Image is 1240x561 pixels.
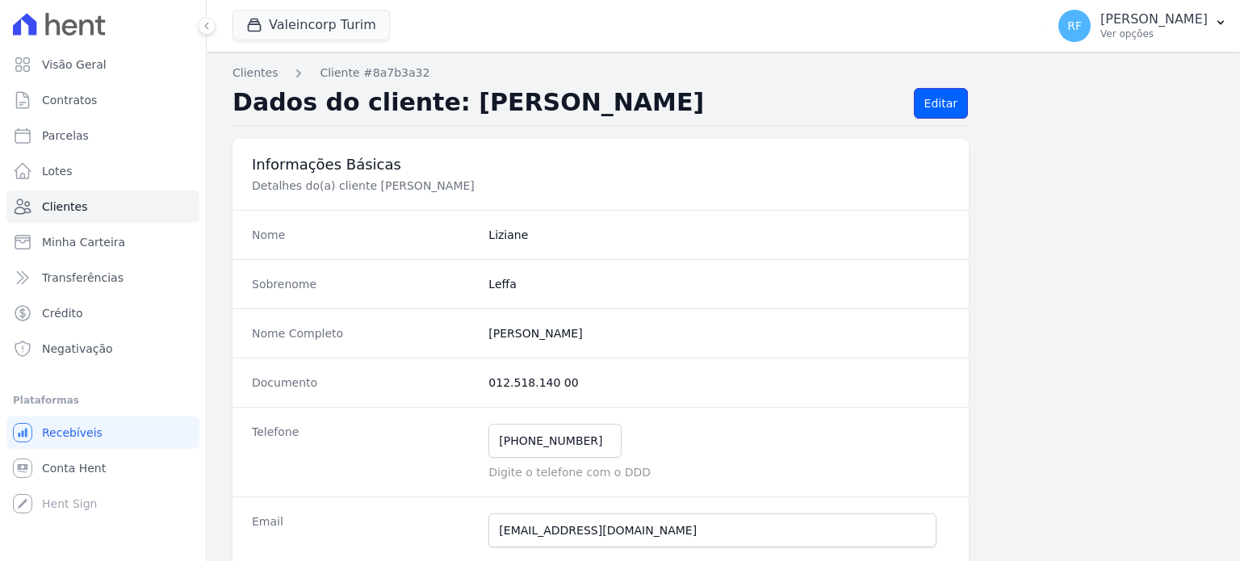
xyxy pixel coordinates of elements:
[232,65,1214,82] nav: Breadcrumb
[488,276,949,292] dd: Leffa
[1045,3,1240,48] button: RF [PERSON_NAME] Ver opções
[42,305,83,321] span: Crédito
[6,155,199,187] a: Lotes
[42,234,125,250] span: Minha Carteira
[252,155,949,174] h3: Informações Básicas
[488,227,949,243] dd: Liziane
[42,128,89,144] span: Parcelas
[1100,27,1208,40] p: Ver opções
[42,341,113,357] span: Negativação
[232,65,278,82] a: Clientes
[252,276,475,292] dt: Sobrenome
[42,199,87,215] span: Clientes
[42,460,106,476] span: Conta Hent
[6,119,199,152] a: Parcelas
[42,270,124,286] span: Transferências
[488,375,949,391] dd: 012.518.140 00
[1067,20,1082,31] span: RF
[42,57,107,73] span: Visão Geral
[6,262,199,294] a: Transferências
[488,464,949,480] p: Digite o telefone com o DDD
[232,10,390,40] button: Valeincorp Turim
[232,88,901,119] h2: Dados do cliente: [PERSON_NAME]
[42,163,73,179] span: Lotes
[252,227,475,243] dt: Nome
[42,425,103,441] span: Recebíveis
[6,84,199,116] a: Contratos
[1100,11,1208,27] p: [PERSON_NAME]
[914,88,968,119] a: Editar
[252,424,475,480] dt: Telefone
[6,333,199,365] a: Negativação
[488,325,949,341] dd: [PERSON_NAME]
[252,178,794,194] p: Detalhes do(a) cliente [PERSON_NAME]
[6,190,199,223] a: Clientes
[6,452,199,484] a: Conta Hent
[42,92,97,108] span: Contratos
[6,48,199,81] a: Visão Geral
[13,391,193,410] div: Plataformas
[6,226,199,258] a: Minha Carteira
[252,375,475,391] dt: Documento
[252,325,475,341] dt: Nome Completo
[320,65,429,82] a: Cliente #8a7b3a32
[6,417,199,449] a: Recebíveis
[6,297,199,329] a: Crédito
[252,513,475,547] dt: Email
